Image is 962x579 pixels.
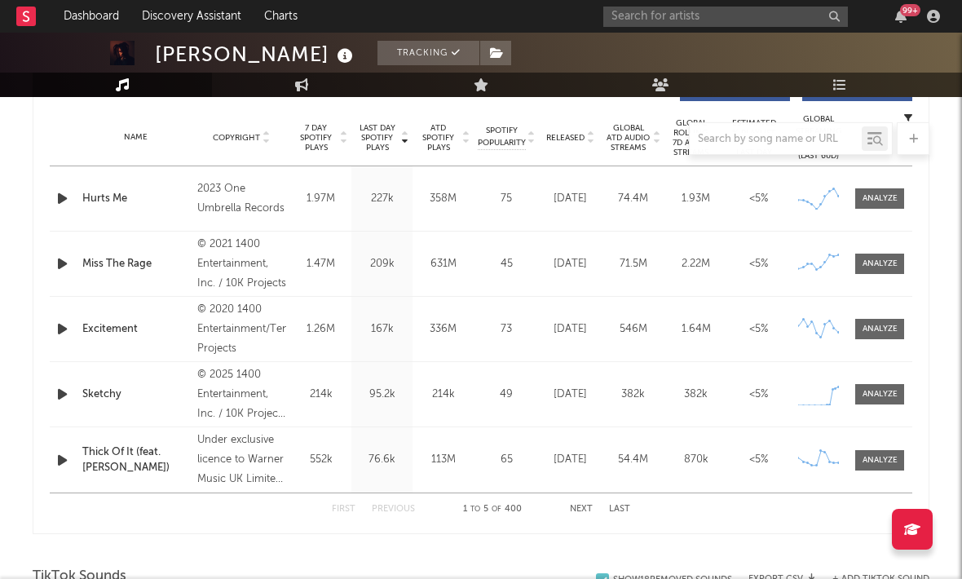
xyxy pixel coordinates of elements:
[355,387,408,403] div: 95.2k
[478,452,535,468] div: 65
[690,133,862,146] input: Search by song name or URL
[372,505,415,514] button: Previous
[606,256,660,272] div: 71.5M
[543,387,598,403] div: [DATE]
[669,321,723,338] div: 1.64M
[606,452,660,468] div: 54.4M
[82,191,189,207] a: Hurts Me
[82,256,189,272] a: Miss The Rage
[603,7,848,27] input: Search for artists
[669,452,723,468] div: 870k
[606,387,660,403] div: 382k
[731,387,786,403] div: <5%
[606,191,660,207] div: 74.4M
[669,191,723,207] div: 1.93M
[543,256,598,272] div: [DATE]
[794,113,843,162] div: Global Streaming Trend (Last 60D)
[197,300,286,359] div: © 2020 1400 Entertainment/TenThousand Projects
[478,191,535,207] div: 75
[731,452,786,468] div: <5%
[294,452,347,468] div: 552k
[355,191,408,207] div: 227k
[731,191,786,207] div: <5%
[900,4,920,16] div: 99 +
[82,387,189,403] a: Sketchy
[294,191,347,207] div: 1.97M
[417,452,470,468] div: 113M
[448,500,537,519] div: 1 5 400
[197,179,286,219] div: 2023 One Umbrella Records
[669,118,713,157] span: Global Rolling 7D Audio Streams
[294,256,347,272] div: 1.47M
[470,506,480,513] span: to
[492,506,501,513] span: of
[543,321,598,338] div: [DATE]
[82,321,189,338] a: Excitement
[417,256,470,272] div: 631M
[197,431,286,489] div: Under exclusive licence to Warner Music UK Limited. An Atlantic Records UK release, © 2024 Beerus...
[606,321,660,338] div: 546M
[332,505,355,514] button: First
[543,191,598,207] div: [DATE]
[417,321,470,338] div: 336M
[294,387,347,403] div: 214k
[417,387,470,403] div: 214k
[155,41,357,68] div: [PERSON_NAME]
[478,256,535,272] div: 45
[669,387,723,403] div: 382k
[731,256,786,272] div: <5%
[355,452,408,468] div: 76.6k
[570,505,593,514] button: Next
[355,256,408,272] div: 209k
[197,235,286,294] div: © 2021 1400 Entertainment, Inc. / 10K Projects
[731,321,786,338] div: <5%
[543,452,598,468] div: [DATE]
[377,41,479,65] button: Tracking
[197,365,286,424] div: © 2025 1400 Entertainment, Inc. / 10K Projects / Atlantic Recording Corp.
[895,10,907,23] button: 99+
[731,118,776,157] span: Estimated % Playlist Streams Last Day
[478,387,535,403] div: 49
[669,256,723,272] div: 2.22M
[609,505,630,514] button: Last
[417,191,470,207] div: 358M
[478,321,535,338] div: 73
[355,321,408,338] div: 167k
[294,321,347,338] div: 1.26M
[82,444,189,476] a: Thick Of It (feat. [PERSON_NAME])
